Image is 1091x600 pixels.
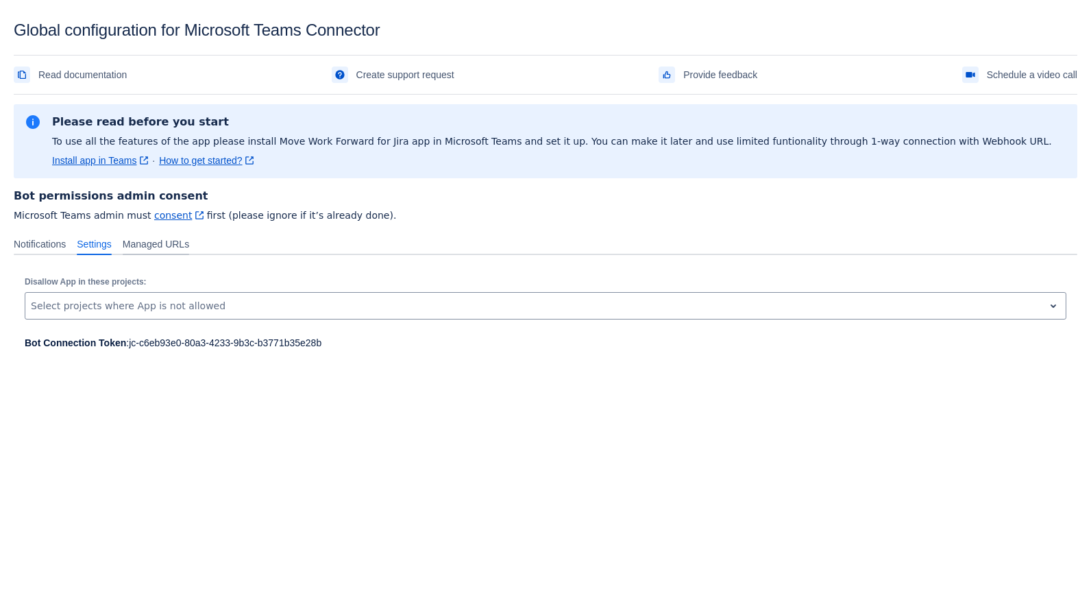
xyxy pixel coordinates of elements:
a: consent [154,210,204,221]
h4: Bot permissions admin consent [14,189,1077,203]
a: Read documentation [14,64,127,86]
span: Settings [77,237,112,251]
span: Microsoft Teams admin must first (please ignore if it’s already done). [14,208,1077,222]
a: Provide feedback [659,64,757,86]
a: Schedule a video call [962,64,1077,86]
a: How to get started? [159,154,254,167]
strong: Bot Connection Token [25,337,126,348]
span: Managed URLs [123,237,189,251]
span: Read documentation [38,64,127,86]
span: videoCall [965,69,976,80]
span: Schedule a video call [987,64,1077,86]
a: Install app in Teams [52,154,148,167]
span: documentation [16,69,27,80]
a: Create support request [332,64,454,86]
div: Global configuration for Microsoft Teams Connector [14,21,1077,40]
p: To use all the features of the app please install Move Work Forward for Jira app in Microsoft Tea... [52,134,1052,148]
span: support [334,69,345,80]
span: feedback [661,69,672,80]
h2: Please read before you start [52,115,1052,129]
div: : jc-c6eb93e0-80a3-4233-9b3c-b3771b35e28b [25,336,1066,350]
span: open [1045,298,1062,314]
span: information [25,114,41,130]
p: Disallow App in these projects: [25,277,1066,287]
span: Create support request [356,64,454,86]
span: Notifications [14,237,66,251]
span: Provide feedback [683,64,757,86]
